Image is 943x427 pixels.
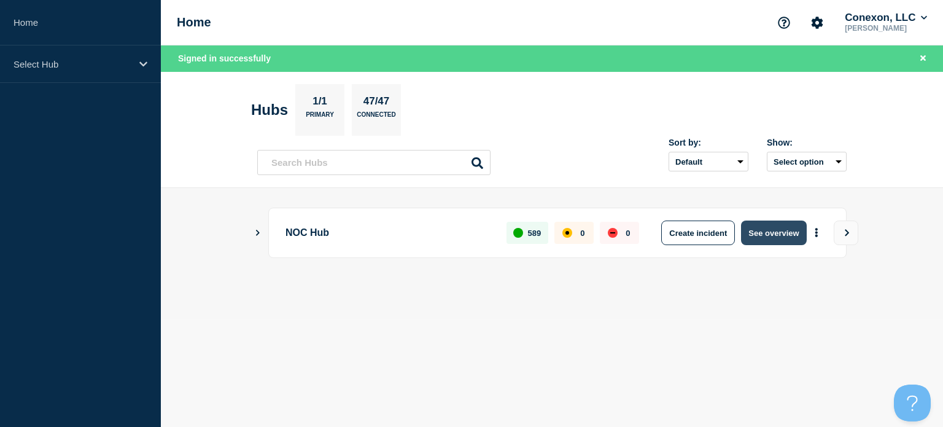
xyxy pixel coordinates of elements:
[767,138,847,147] div: Show:
[741,221,806,245] button: See overview
[580,229,584,238] p: 0
[626,229,630,238] p: 0
[661,221,735,245] button: Create incident
[842,12,929,24] button: Conexon, LLC
[257,150,491,175] input: Search Hubs
[562,228,572,238] div: affected
[608,228,618,238] div: down
[251,101,288,119] h2: Hubs
[285,221,492,245] p: NOC Hub
[834,221,858,245] button: View
[513,228,523,238] div: up
[767,152,847,171] button: Select option
[359,95,394,111] p: 47/47
[894,385,931,421] iframe: Help Scout Beacon - Open
[771,10,797,36] button: Support
[14,59,131,69] p: Select Hub
[809,222,825,245] button: More actions
[915,52,931,66] button: Close banner
[308,95,332,111] p: 1/1
[669,152,748,171] select: Sort by
[255,229,261,238] button: Show Connected Hubs
[178,53,271,63] span: Signed in successfully
[804,10,830,36] button: Account settings
[669,138,748,147] div: Sort by:
[357,111,395,124] p: Connected
[528,229,541,238] p: 589
[842,24,929,33] p: [PERSON_NAME]
[177,15,211,29] h1: Home
[306,111,334,124] p: Primary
